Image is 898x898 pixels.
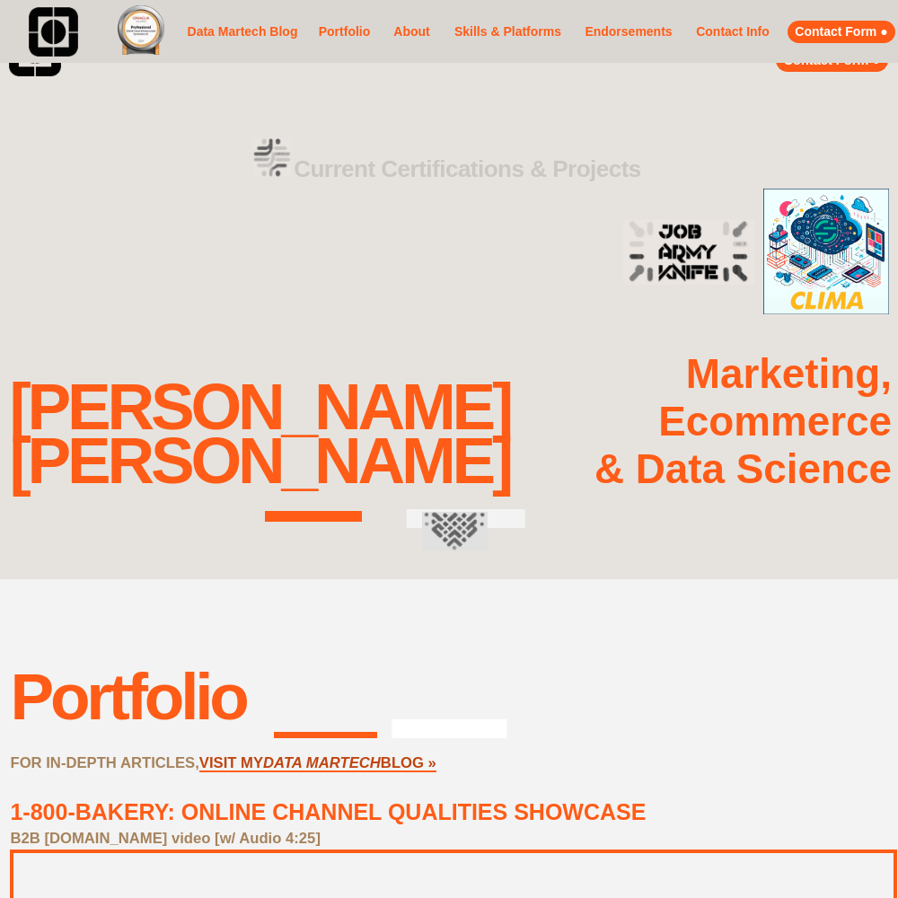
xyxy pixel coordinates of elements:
a: Skills & Platforms [449,13,567,52]
a: Endorsements [580,21,677,43]
strong: Ecommerce [658,399,892,445]
strong: Marketing, [686,351,892,397]
strong: B2B [DOMAIN_NAME] video [w/ Audio 4:25] [10,830,320,847]
a: DATA MARTECH [263,754,381,772]
strong: FOR IN-DEPTH ARTICLES, [10,754,198,771]
a: BLOG » [381,754,436,772]
div: Portfolio [10,659,245,734]
a: 1-800-BAKERY: ONLINE CHANNEL QUALITIES SHOWCASE [10,799,646,824]
a: Contact Form ● [788,21,895,43]
iframe: Chat Widget [808,812,898,898]
a: Contact Info [691,21,775,43]
a: Data Martech Blog [184,6,301,57]
a: Portfolio [314,13,374,52]
strong: & Data Science [594,446,892,492]
a: VISIT MY [199,754,263,772]
strong: Current Certifications & Projects [294,155,641,182]
a: About [388,21,436,43]
div: [PERSON_NAME] [PERSON_NAME] [9,380,510,489]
